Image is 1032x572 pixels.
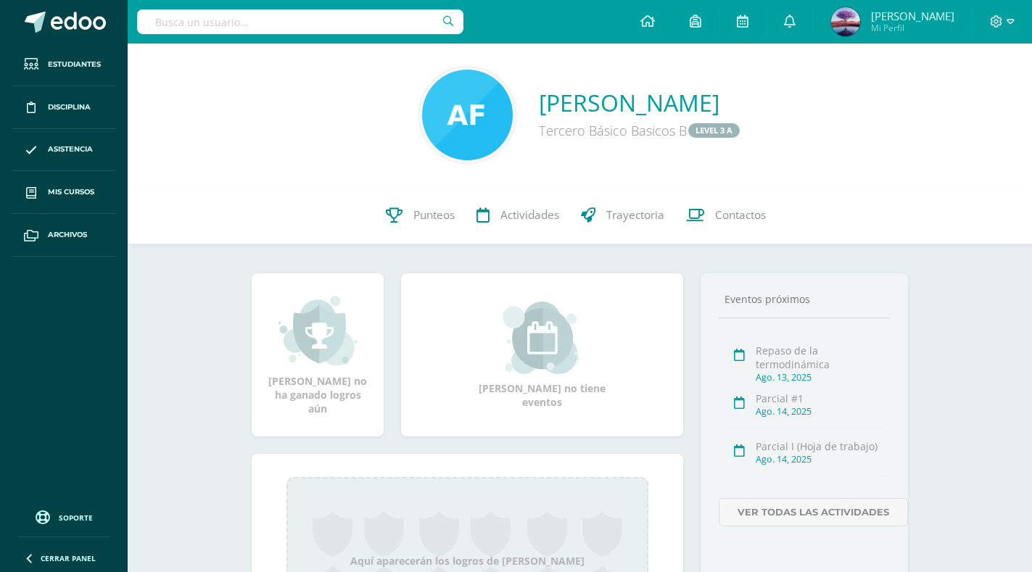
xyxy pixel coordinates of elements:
div: Repaso de la termodinámica [756,344,886,371]
span: Disciplina [48,101,91,113]
a: Asistencia [12,129,116,172]
a: Disciplina [12,86,116,129]
input: Busca un usuario... [137,9,463,34]
a: Actividades [466,186,570,244]
span: Estudiantes [48,59,101,70]
div: Ago. 14, 2025 [756,453,886,465]
span: Trayectoria [606,207,664,223]
div: Parcial I (Hoja de trabajo) [756,439,886,453]
div: Parcial #1 [756,391,886,405]
span: Soporte [59,513,93,523]
img: achievement_small.png [278,294,358,367]
span: Contactos [715,207,766,223]
span: Archivos [48,229,87,241]
img: event_small.png [503,302,582,374]
div: Ago. 14, 2025 [756,405,886,418]
span: Cerrar panel [41,553,96,563]
img: b26ecf60efbf93846e8d21fef1a28423.png [831,7,860,36]
a: Trayectoria [570,186,675,244]
div: Tercero Básico Basicos B [539,118,741,142]
span: Punteos [413,207,455,223]
a: Mis cursos [12,171,116,214]
div: [PERSON_NAME] no ha ganado logros aún [266,294,369,415]
a: LEVEL 3 A [688,123,740,137]
a: Archivos [12,214,116,257]
a: Punteos [375,186,466,244]
a: [PERSON_NAME] [539,87,741,118]
span: Mis cursos [48,186,94,198]
img: 28569fe7f30291c857f6c0b3f5f1d38f.png [422,70,513,160]
span: [PERSON_NAME] [871,9,954,23]
span: Asistencia [48,144,93,155]
span: Mi Perfil [871,22,954,34]
div: Ago. 13, 2025 [756,371,886,384]
a: Ver todas las actividades [719,498,908,526]
div: [PERSON_NAME] no tiene eventos [470,302,615,409]
a: Contactos [675,186,777,244]
span: Actividades [500,207,559,223]
a: Estudiantes [12,43,116,86]
div: Eventos próximos [719,292,890,306]
a: Soporte [17,507,110,526]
